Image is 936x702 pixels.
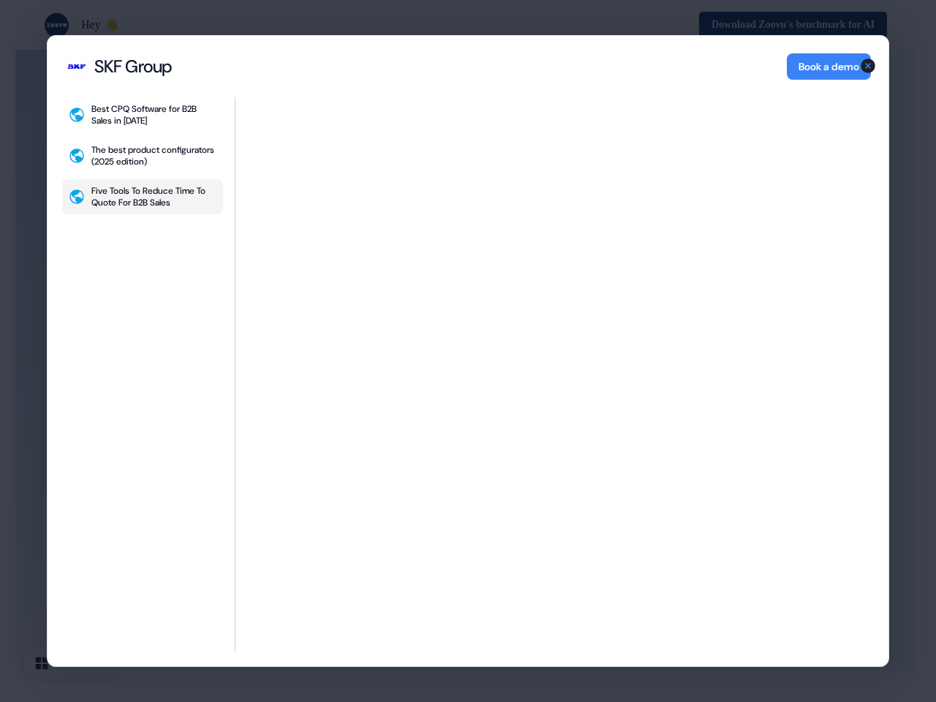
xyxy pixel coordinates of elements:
button: Book a demo [787,53,871,80]
a: Terms of Use [218,262,278,273]
div: The best product configurators (2025 edition) [91,144,217,167]
div: SKF Group [94,56,172,78]
button: Best CPQ Software for B2B Sales in [DATE] [62,97,223,132]
div: Five Tools To Reduce Time To Quote For B2B Sales [91,185,217,208]
p: By clicking the button, you agree to Zoovu's and . [20,262,377,273]
a: Privacy Policy [295,262,358,273]
button: The best product configurators (2025 edition) [62,138,223,173]
span: Click here to receive the latest news, product updates, event announcements, and other communicat... [50,295,377,326]
div: Best CPQ Software for B2B Sales in [DATE] [91,103,217,127]
button: Five Tools To Reduce Time To Quote For B2B Sales [62,179,223,214]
